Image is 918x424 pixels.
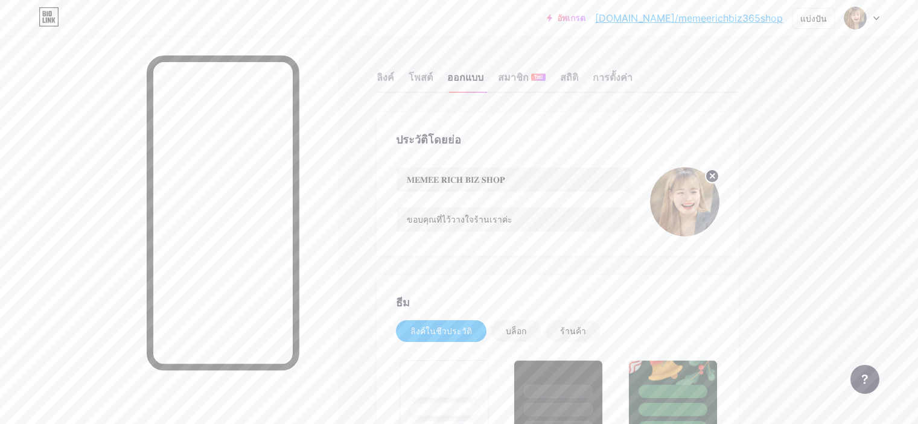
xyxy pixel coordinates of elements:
[595,12,783,24] font: [DOMAIN_NAME]/memeerichbiz365shop
[506,326,526,336] font: บล็อก
[534,74,543,80] font: ใหม่
[595,11,783,25] a: [DOMAIN_NAME]/memeerichbiz365shop
[410,326,472,336] font: ลิงค์ในชีวประวัติ
[560,326,586,336] font: ร้านค้า
[593,71,633,83] font: การตั้งค่า
[377,71,394,83] font: ลิงค์
[800,13,827,24] font: แบ่งปัน
[396,296,410,309] font: ธีม
[397,207,630,232] input: ชีวประวัติ
[844,7,867,30] img: memeerichbiz365shop
[396,133,461,146] font: ประวัติโดยย่อ
[397,168,630,192] input: ชื่อ
[409,71,433,83] font: โพสต์
[498,71,529,83] font: สมาชิก
[447,71,483,83] font: ออกแบบ
[560,71,578,83] font: สถิติ
[650,167,719,236] img: memeerichbiz365shop
[557,13,585,23] font: อัพเกรด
